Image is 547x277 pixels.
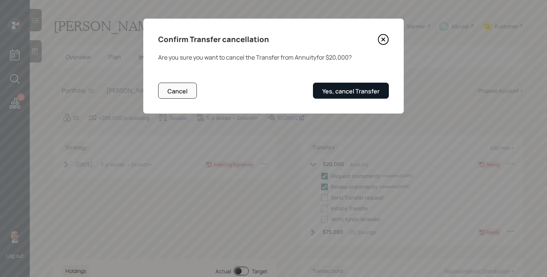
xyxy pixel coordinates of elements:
button: Cancel [158,83,197,99]
h4: Confirm Transfer cancellation [158,34,269,45]
button: Yes, cancel Transfer [313,83,389,99]
div: Are you sure you want to cancel the Transfer from Annuity for $20,000 ? [158,53,389,62]
div: Yes, cancel Transfer [322,87,380,95]
div: Cancel [167,87,188,95]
